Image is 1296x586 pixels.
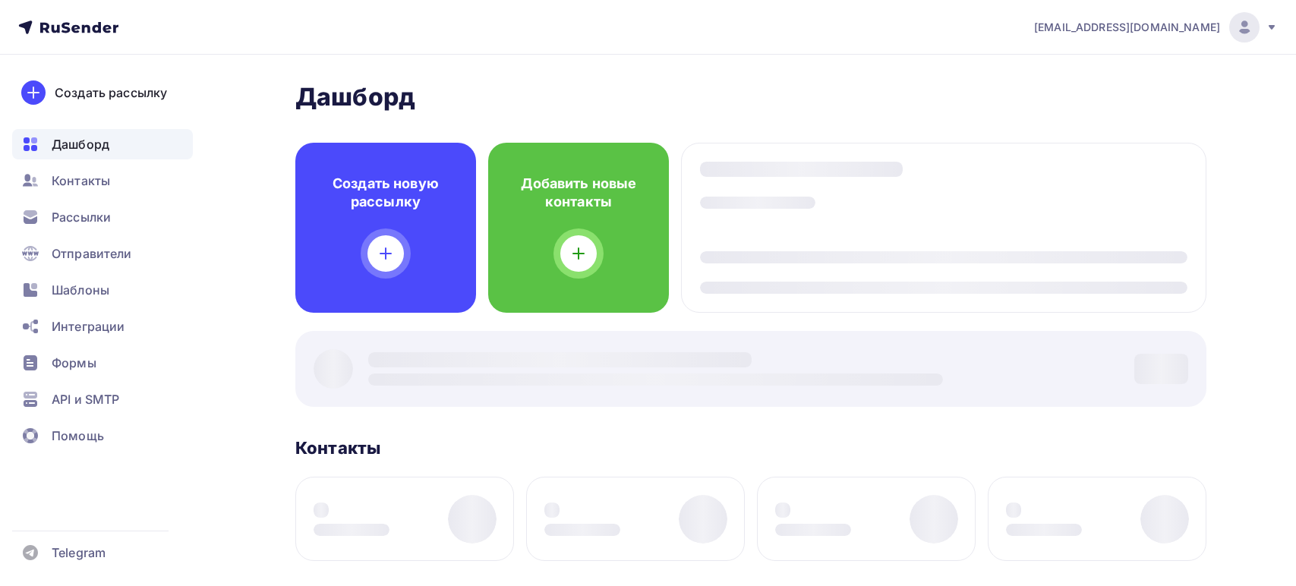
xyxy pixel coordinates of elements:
[12,202,193,232] a: Рассылки
[12,275,193,305] a: Шаблоны
[12,348,193,378] a: Формы
[52,427,104,445] span: Помощь
[12,165,193,196] a: Контакты
[52,135,109,153] span: Дашборд
[320,175,452,211] h4: Создать новую рассылку
[52,244,132,263] span: Отправители
[55,83,167,102] div: Создать рассылку
[12,238,193,269] a: Отправители
[52,281,109,299] span: Шаблоны
[1034,12,1278,43] a: [EMAIL_ADDRESS][DOMAIN_NAME]
[1034,20,1220,35] span: [EMAIL_ADDRESS][DOMAIN_NAME]
[52,543,106,562] span: Telegram
[52,390,119,408] span: API и SMTP
[52,208,111,226] span: Рассылки
[52,172,110,190] span: Контакты
[12,129,193,159] a: Дашборд
[52,317,125,336] span: Интеграции
[295,82,1206,112] h2: Дашборд
[52,354,96,372] span: Формы
[295,437,380,458] h3: Контакты
[512,175,645,211] h4: Добавить новые контакты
